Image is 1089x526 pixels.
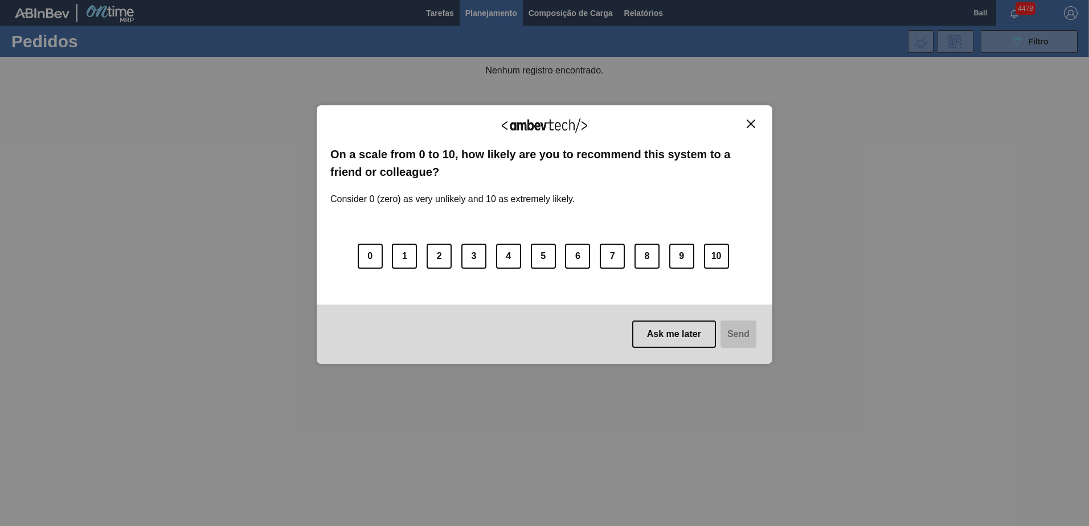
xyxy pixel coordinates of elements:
[496,244,521,269] button: 4
[358,244,383,269] button: 0
[743,119,759,129] button: Close
[427,244,452,269] button: 2
[747,120,755,128] img: Close
[669,244,694,269] button: 9
[330,146,759,180] label: On a scale from 0 to 10, how likely are you to recommend this system to a friend or colleague?
[531,244,556,269] button: 5
[502,118,587,133] img: Logo Ambevtech
[330,180,575,204] label: Consider 0 (zero) as very unlikely and 10 as extremely likely.
[461,244,486,269] button: 3
[632,320,716,348] button: Ask me later
[392,244,417,269] button: 1
[704,244,729,269] button: 10
[634,244,660,269] button: 8
[600,244,625,269] button: 7
[565,244,590,269] button: 6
